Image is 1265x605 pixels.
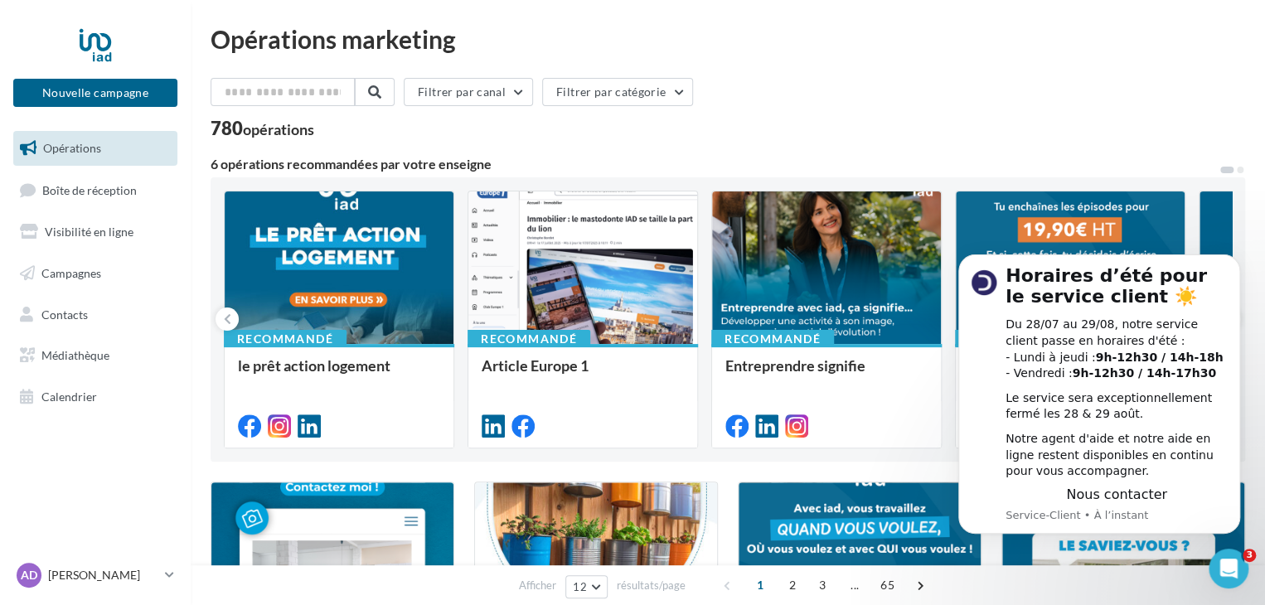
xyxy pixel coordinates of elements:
p: [PERSON_NAME] [48,567,158,583]
a: Calendrier [10,380,181,414]
button: Filtrer par catégorie [542,78,693,106]
span: Campagnes [41,266,101,280]
span: Contacts [41,307,88,321]
span: le prêt action logement [238,356,390,375]
a: Contacts [10,298,181,332]
span: Calendrier [41,390,97,404]
span: ... [841,572,868,598]
div: Recommandé [711,330,834,348]
iframe: Intercom live chat [1209,549,1248,588]
span: 1 [747,572,773,598]
iframe: Intercom notifications message [933,230,1265,560]
span: Opérations [43,141,101,155]
div: opérations [243,122,314,137]
a: Médiathèque [10,338,181,373]
a: Boîte de réception [10,172,181,208]
div: Recommandé [224,330,347,348]
a: AD [PERSON_NAME] [13,559,177,591]
a: Opérations [10,131,181,166]
span: Visibilité en ligne [45,225,133,239]
div: Opérations marketing [211,27,1245,51]
span: 3 [1243,549,1256,562]
span: AD [21,567,37,583]
div: Recommandé [468,330,590,348]
span: résultats/page [617,578,686,593]
div: 6 opérations recommandées par votre enseigne [211,157,1219,171]
span: 65 [874,572,901,598]
span: Médiathèque [41,348,109,362]
button: 12 [565,575,608,598]
div: 780 [211,119,314,138]
span: 12 [573,580,587,593]
button: Nouvelle campagne [13,79,177,107]
span: 2 [779,572,806,598]
a: Campagnes [10,256,181,291]
span: 3 [809,572,836,598]
a: Visibilité en ligne [10,215,181,249]
span: Afficher [519,578,556,593]
button: Filtrer par canal [404,78,533,106]
span: Article Europe 1 [482,356,589,375]
span: Boîte de réception [42,182,137,196]
span: Entreprendre signifie [725,356,865,375]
